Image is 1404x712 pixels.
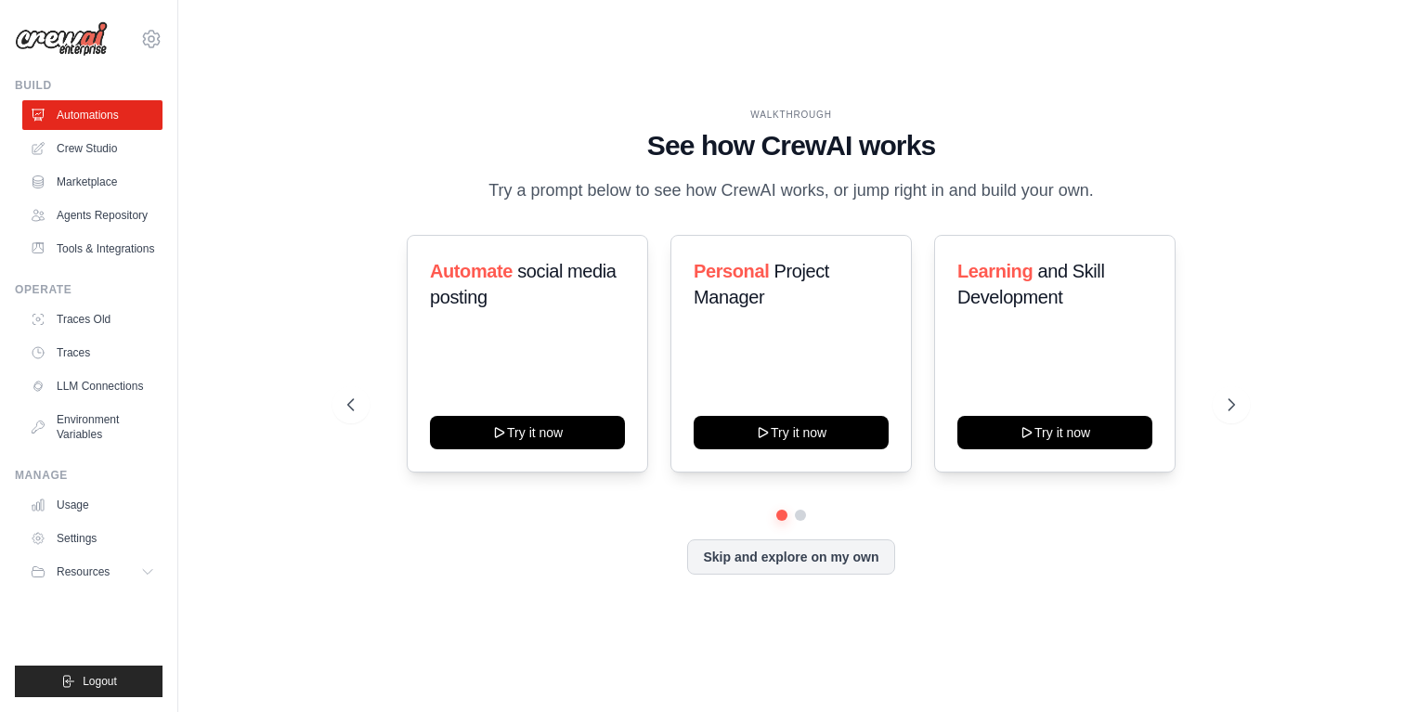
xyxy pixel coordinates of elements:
span: and Skill Development [957,261,1104,307]
a: Tools & Integrations [22,234,162,264]
button: Try it now [694,416,889,449]
a: Traces Old [22,304,162,334]
div: Operate [15,282,162,297]
button: Try it now [430,416,625,449]
span: Logout [83,674,117,689]
span: Learning [957,261,1033,281]
div: Manage [15,468,162,483]
span: Personal [694,261,769,281]
div: Build [15,78,162,93]
button: Try it now [957,416,1152,449]
img: Logo [15,21,108,57]
a: Settings [22,524,162,553]
span: Resources [57,564,110,579]
button: Skip and explore on my own [687,539,894,575]
a: Marketplace [22,167,162,197]
span: Project Manager [694,261,829,307]
a: Crew Studio [22,134,162,163]
a: Environment Variables [22,405,162,449]
h1: See how CrewAI works [347,129,1236,162]
span: social media posting [430,261,617,307]
p: Try a prompt below to see how CrewAI works, or jump right in and build your own. [479,177,1103,204]
div: WALKTHROUGH [347,108,1236,122]
a: Automations [22,100,162,130]
a: LLM Connections [22,371,162,401]
a: Usage [22,490,162,520]
a: Agents Repository [22,201,162,230]
button: Resources [22,557,162,587]
a: Traces [22,338,162,368]
span: Automate [430,261,513,281]
button: Logout [15,666,162,697]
